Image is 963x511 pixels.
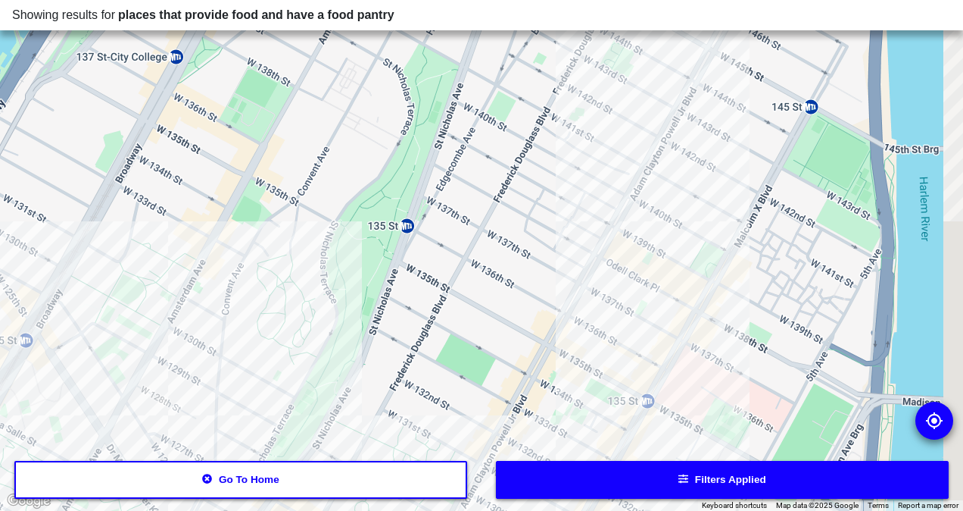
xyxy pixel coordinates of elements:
[118,8,394,21] span: places that provide food and have a food pantry
[4,491,54,511] a: Open this area in Google Maps (opens a new window)
[14,461,467,499] button: Go to home
[898,501,958,509] a: Report a map error
[496,461,949,499] button: Filters applied
[925,412,943,430] img: go to my location
[776,501,859,509] span: Map data ©2025 Google
[702,500,767,511] button: Keyboard shortcuts
[12,6,951,24] div: Showing results for
[4,491,54,511] img: Google
[868,501,889,509] a: Terms (opens in new tab)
